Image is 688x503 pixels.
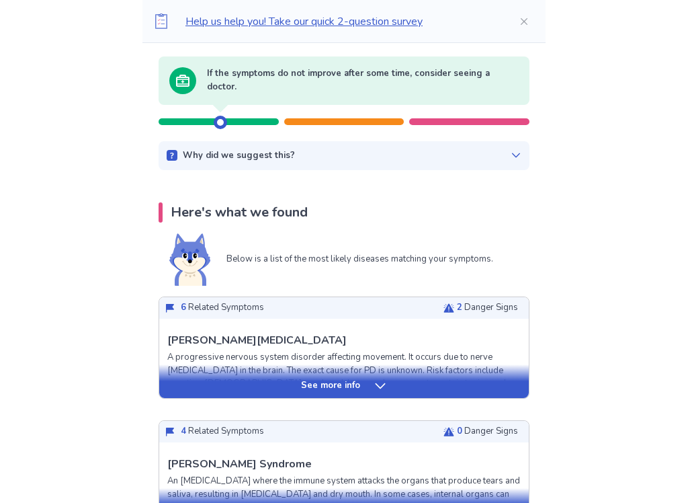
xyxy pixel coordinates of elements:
p: Help us help you! Take our quick 2-question survey [185,13,497,30]
p: [PERSON_NAME][MEDICAL_DATA] [167,332,347,348]
p: Related Symptoms [181,425,264,438]
p: Related Symptoms [181,301,264,315]
p: See more info [301,379,360,393]
p: If the symptoms do not improve after some time, consider seeing a doctor. [207,67,519,93]
p: Danger Signs [457,425,518,438]
p: Danger Signs [457,301,518,315]
p: [PERSON_NAME] Syndrome [167,456,312,472]
span: 4 [181,425,186,437]
img: Shiba [169,233,210,286]
span: 6 [181,301,186,313]
p: Here's what we found [171,202,308,223]
p: A progressive nervous system disorder affecting movement. It occurs due to nerve [MEDICAL_DATA] i... [167,351,521,403]
span: 0 [457,425,462,437]
span: 2 [457,301,462,313]
p: Below is a list of the most likely diseases matching your symptoms. [226,253,493,266]
p: Why did we suggest this? [183,149,295,163]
